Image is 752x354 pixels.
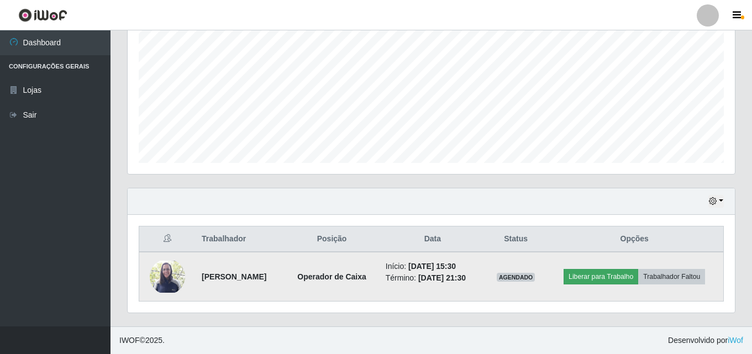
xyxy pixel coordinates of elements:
strong: [PERSON_NAME] [202,272,266,281]
th: Trabalhador [195,226,285,252]
img: 1751565100941.jpeg [150,261,185,293]
button: Liberar para Trabalho [564,269,638,284]
th: Opções [545,226,723,252]
span: Desenvolvido por [668,335,743,346]
time: [DATE] 21:30 [418,273,466,282]
time: [DATE] 15:30 [408,262,456,271]
button: Trabalhador Faltou [638,269,705,284]
strong: Operador de Caixa [297,272,366,281]
span: IWOF [119,336,140,345]
th: Status [486,226,545,252]
a: iWof [728,336,743,345]
span: AGENDADO [497,273,535,282]
th: Data [379,226,486,252]
span: © 2025 . [119,335,165,346]
img: CoreUI Logo [18,8,67,22]
li: Início: [386,261,480,272]
li: Término: [386,272,480,284]
th: Posição [285,226,378,252]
